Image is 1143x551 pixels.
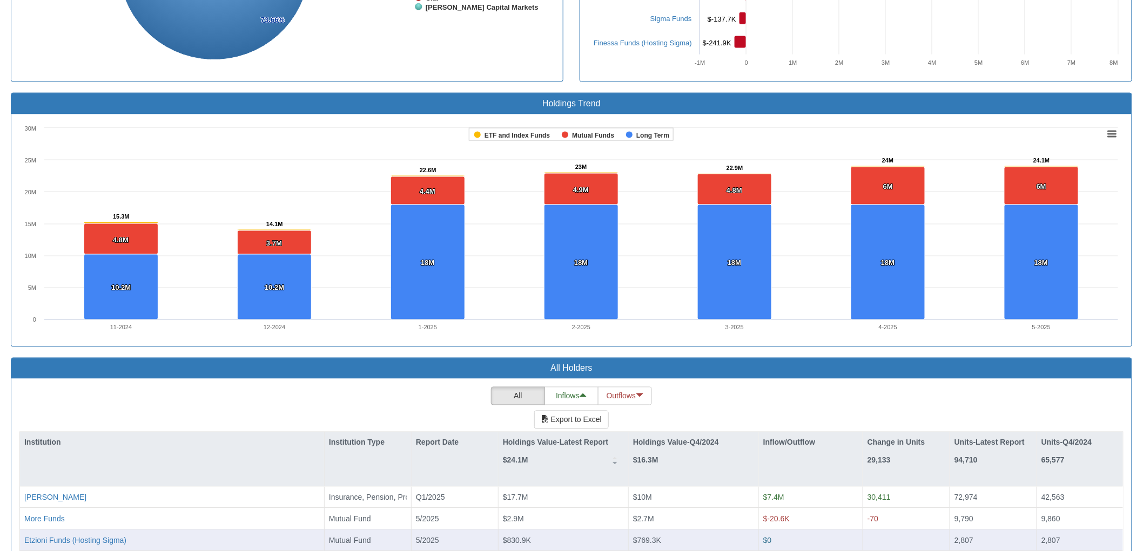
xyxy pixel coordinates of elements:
p: Units-Q4/2024 [1041,437,1092,448]
tspan: 22.6M [420,167,436,173]
button: [PERSON_NAME] [24,492,86,503]
text: 8M [1110,59,1118,66]
div: Q1/2025 [416,492,494,503]
strong: $24.1M [503,456,528,465]
text: 5-2025 [1032,324,1051,331]
strong: 65,577 [1041,456,1065,465]
tspan: [PERSON_NAME] Capital Markets [426,3,539,11]
text: 10M [25,253,36,260]
div: Institution Type [325,432,411,453]
tspan: ETF and Index Funds [485,132,550,139]
div: 42,563 [1041,492,1119,503]
text: 1-2025 [419,324,437,331]
button: More Funds [24,514,65,525]
text: 7M [1067,59,1075,66]
text: 3-2025 [725,324,744,331]
tspan: 10.2M [265,284,284,292]
text: 1M [789,59,797,66]
div: Institution [20,432,324,453]
text: 0 [33,317,36,323]
div: 5/2025 [416,514,494,525]
span: $2.9M [503,515,524,523]
div: 30,411 [868,492,945,503]
div: Insurance, Pension, Provident [329,492,407,503]
text: -1M [695,59,705,66]
div: 9,790 [954,514,1032,525]
strong: 29,133 [868,456,891,465]
tspan: 24M [882,157,893,164]
text: 4-2025 [879,324,897,331]
span: $830.9K [503,536,531,545]
div: 2,807 [954,535,1032,546]
text: 20M [25,189,36,195]
tspan: 14.1M [266,221,283,227]
tspan: $-241.9K [703,39,731,47]
div: -70 [868,514,945,525]
div: 72,974 [954,492,1032,503]
text: 4M [928,59,936,66]
tspan: 18M [421,259,434,267]
tspan: 22.9M [727,165,743,171]
tspan: 3.7M [266,239,282,247]
tspan: 24.1M [1033,157,1050,164]
a: Sigma Funds [650,15,692,23]
tspan: 18M [574,259,588,267]
button: Inflows [544,387,599,405]
button: All [491,387,545,405]
button: Outflows [598,387,652,405]
text: 25M [25,157,36,164]
text: 6M [1021,59,1029,66]
span: $769.3K [633,536,661,545]
button: Etzioni Funds (Hosting Sigma) [24,535,126,546]
a: Finessa Funds (Hosting Sigma) [594,39,692,47]
span: $7.4M [763,493,784,502]
text: 3M [882,59,890,66]
tspan: 18M [728,259,741,267]
h3: All Holders [19,364,1124,373]
div: Report Date [412,432,498,453]
p: Change in Units [868,437,925,448]
div: Inflow/Outflow [759,432,863,453]
tspan: 6M [1037,182,1046,191]
tspan: 73.66% [261,16,285,24]
text: 2M [835,59,843,66]
tspan: 18M [1034,259,1048,267]
tspan: 6M [883,182,893,191]
span: $10M [633,493,652,502]
tspan: 10.2M [111,284,131,292]
div: 9,860 [1041,514,1119,525]
tspan: Mutual Funds [572,132,614,139]
p: Units-Latest Report [954,437,1025,448]
span: $2.7M [633,515,654,523]
text: 2-2025 [572,324,590,331]
div: Mutual Fund [329,535,407,546]
p: Holdings Value-Latest Report [503,437,608,448]
tspan: 4.4M [420,187,435,195]
text: 5M [974,59,983,66]
div: 5/2025 [416,535,494,546]
span: $0 [763,536,772,545]
button: Export to Excel [534,411,609,429]
text: 15M [25,221,36,227]
div: Mutual Fund [329,514,407,525]
tspan: 4.8M [113,236,129,244]
text: 30M [25,125,36,132]
tspan: 15.3M [113,213,130,220]
tspan: Long Term [636,132,669,139]
tspan: 18M [881,259,895,267]
text: 0 [745,59,748,66]
tspan: $-137.7K [708,15,736,23]
p: Holdings Value-Q4/2024 [633,437,719,448]
text: 12-2024 [264,324,285,331]
span: $17.7M [503,493,528,502]
span: $-20.6K [763,515,790,523]
text: 5M [28,285,36,291]
tspan: 4.9M [573,186,589,194]
strong: $16.3M [633,456,658,465]
h3: Holdings Trend [19,99,1124,108]
tspan: 23M [575,164,587,170]
div: 2,807 [1041,535,1119,546]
